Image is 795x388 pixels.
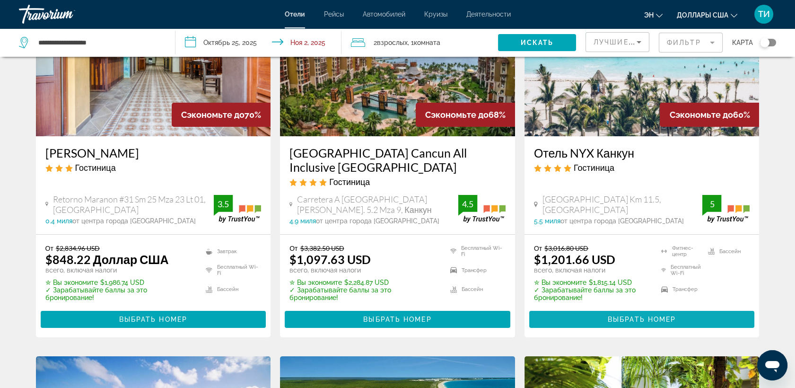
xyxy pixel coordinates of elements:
p: всего, включая налоги [289,266,438,274]
del: $2,834.96 USD [56,244,100,252]
span: 0.4 миля [45,217,72,225]
ins: $848.22 Доллар США [45,252,169,266]
font: Бассейн [462,286,483,292]
span: Карта [732,36,753,49]
p: ✓ Зарабатывайте баллы за это бронирование! [45,286,194,301]
p: ✓ Зарабатывайте баллы за это бронирование! [289,286,438,301]
a: Выбрать номер [285,313,510,323]
div: 3.5 [214,198,233,210]
p: всего, включая налоги [45,266,194,274]
span: 5.5 миля [534,217,560,225]
a: Круизы [424,10,447,18]
div: 70% [172,103,271,127]
span: Гостиница [329,176,370,187]
span: ✮ Вы экономите [534,279,586,286]
mat-select: Сортировать по [594,36,641,48]
span: Выбрать номер [363,316,431,323]
span: Взрослых [377,39,408,46]
button: Изменить валюту [677,8,737,22]
a: Отель NYX Канкун [534,146,750,160]
span: Retorno Maranon #31 sm 25 mza 23 lt 01, [GEOGRAPHIC_DATA] [53,194,214,215]
span: Искать [520,39,553,46]
button: Фильтр [659,32,723,53]
span: ✮ Вы экономите [45,279,98,286]
div: Отель 3 звезды [45,162,262,173]
ins: $1,201.66 USD [534,252,615,266]
span: 4.9 миля [289,217,316,225]
font: $1,815.14 USD [589,279,632,286]
font: Бассейн [217,286,238,292]
div: Отель 4 звезды [534,162,750,173]
span: от центра города [GEOGRAPHIC_DATA] [316,217,439,225]
div: 4.5 [458,198,477,210]
font: $2,284.87 USD [344,279,389,286]
button: Искать [498,34,576,51]
a: Отели [285,10,305,18]
a: Травориум [19,2,114,26]
a: Рейсы [324,10,344,18]
font: , 1 [408,39,414,46]
button: Переключить карту [753,38,776,47]
button: Выбрать номер [285,311,510,328]
span: Сэкономьте до [181,110,245,120]
font: Бассейн [719,248,741,255]
button: Пользовательское меню [751,4,776,24]
font: Трансфер [462,267,487,273]
a: [GEOGRAPHIC_DATA] Cancun All Inclusive [GEOGRAPHIC_DATA] [289,146,506,174]
span: Гостиница [574,162,614,173]
span: эн [644,11,654,19]
span: Carretera A [GEOGRAPHIC_DATA][PERSON_NAME]. 5.2 Mza 9, Канкун [297,194,458,215]
font: Бесплатный Wi-Fi [217,264,261,276]
a: Автомобилей [363,10,405,18]
font: Завтрак [217,248,237,255]
span: Сэкономьте до [669,110,733,120]
div: Отель 4 звезды [289,176,506,187]
button: Путешественники: 2 взрослых, 0 детей [341,28,498,57]
a: Выбрать номер [41,313,266,323]
span: ✮ Вы экономите [289,279,342,286]
span: [GEOGRAPHIC_DATA] Km 11.5, [GEOGRAPHIC_DATA] [542,194,703,215]
del: $3,382.50 USD [300,244,344,252]
span: Лучшие предложения [594,38,694,46]
img: trustyou-badge.svg [458,195,506,223]
font: Трансфер [673,286,698,292]
span: От [289,244,297,252]
a: Деятельности [466,10,511,18]
button: Изменение языка [644,8,663,22]
p: ✓ Зарабатывайте баллы за это бронирование! [534,286,649,301]
button: Дата заезда: 25 октября 2025 г. Дата выезда: 2 ноября 2025 г. [175,28,341,57]
del: $3,016.80 USD [544,244,588,252]
font: Фитнес-центр [672,245,703,257]
font: 2 [374,39,377,46]
div: 68% [416,103,515,127]
button: Выбрать номер [529,311,755,328]
span: Доллары США [677,11,728,19]
span: Выбрать номер [608,316,676,323]
p: всего, включая налоги [534,266,649,274]
img: trustyou-badge.svg [214,195,261,223]
ins: $1,097.63 USD [289,252,371,266]
span: Гостиница [75,162,116,173]
div: 5 [702,198,721,210]
span: От [45,244,53,252]
a: Выбрать номер [529,313,755,323]
font: $1,986.74 USD [100,279,144,286]
span: Выбрать номер [119,316,187,323]
div: 60% [660,103,759,127]
a: [PERSON_NAME] [45,146,262,160]
span: от центра города [GEOGRAPHIC_DATA] [560,217,684,225]
span: Сэкономьте до [425,110,489,120]
img: trustyou-badge.svg [702,195,750,223]
span: ТИ [758,9,770,19]
button: Выбрать номер [41,311,266,328]
span: от центра города [GEOGRAPHIC_DATA] [72,217,196,225]
span: Комната [414,39,440,46]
